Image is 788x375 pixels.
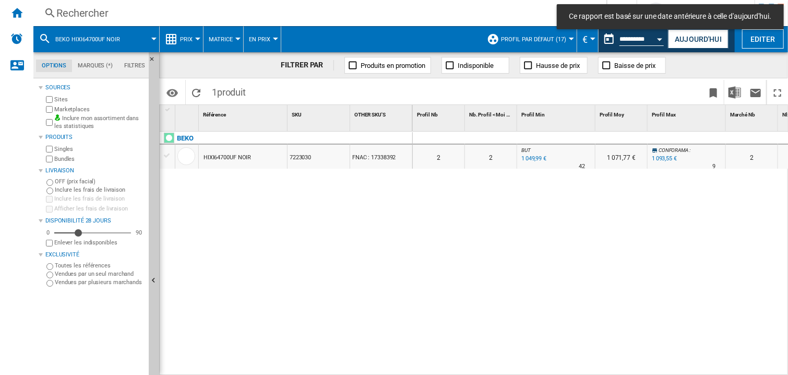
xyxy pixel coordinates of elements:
button: BEKO HIXI64700UF NOIR [55,26,130,52]
div: Sort None [519,105,595,121]
span: Matrice [209,36,233,43]
span: Profil Moy [600,112,624,118]
md-tab-item: Filtres [118,60,151,72]
div: Sort None [598,105,647,121]
input: Toutes les références [46,263,53,270]
input: Marketplaces [46,106,53,113]
label: Vendues par un seul marchand [55,270,145,278]
md-tab-item: Marques (*) [72,60,118,72]
button: Produits en promotion [344,57,431,74]
label: OFF (prix facial) [55,178,145,185]
label: Singles [54,145,145,153]
div: Sort None [650,105,725,121]
span: Hausse de prix [536,62,580,69]
span: Nb. Profil < Moi [469,112,505,118]
div: Profil Nb Sort None [415,105,464,121]
span: En Prix [249,36,270,43]
label: Toutes les références [55,262,145,269]
span: produit [217,87,246,98]
span: Prix [180,36,193,43]
div: Sort None [728,105,778,121]
div: Disponibilité 28 Jours [45,217,145,225]
input: Vendues par plusieurs marchands [46,280,53,287]
span: : [689,147,690,153]
input: Inclure les frais de livraison [46,196,53,203]
label: Inclure les frais de livraison [54,195,145,203]
div: Livraison [45,167,145,175]
span: OTHER SKU'S [354,112,386,118]
span: € [582,34,588,45]
div: Sort None [177,105,198,121]
div: 7223030 [288,145,350,169]
div: 90 [133,229,145,237]
button: Open calendar [651,28,670,47]
md-menu: Currency [577,26,599,52]
div: FILTRER PAR [281,60,335,71]
button: Recharger [186,80,207,104]
button: Plein écran [767,80,788,104]
div: Sort None [415,105,464,121]
button: Editer [742,29,784,49]
span: Ce rapport est basé sur une date antérieure à celle d'aujourd'hui. [566,11,774,22]
input: Vendues par un seul marchand [46,272,53,278]
label: Enlever les indisponibles [54,239,145,247]
div: Profil Max Sort None [650,105,725,121]
div: Prix [165,26,198,52]
input: Afficher les frais de livraison [46,240,53,247]
div: 2 [413,145,464,169]
span: BEKO HIXI64700UF NOIR [55,36,120,43]
span: BUT [521,147,531,153]
button: Profil par défaut (17) [501,26,571,52]
div: 2 [465,145,517,169]
input: Inclure mon assortiment dans les statistiques [46,116,53,129]
input: Inclure les frais de livraison [46,187,53,194]
button: Prix [180,26,198,52]
button: Envoyer ce rapport par email [745,80,766,104]
span: Référence [203,112,226,118]
button: Matrice [209,26,238,52]
button: En Prix [249,26,276,52]
button: Indisponible [441,57,509,74]
input: Sites [46,96,53,103]
div: Profil Min Sort None [519,105,595,121]
div: Mise à jour : mardi 6 août 2024 23:00 [650,154,677,164]
div: 1 071,77 € [595,145,647,169]
input: Bundles [46,156,53,162]
input: Afficher les frais de livraison [46,206,53,213]
div: 0 [44,229,52,237]
span: CONFORAMA [659,147,688,153]
div: Sort None [290,105,350,121]
div: € [582,26,593,52]
div: Rechercher [56,6,579,20]
button: md-calendar [599,29,619,50]
span: Profil Nb [417,112,438,118]
label: Bundles [54,155,145,163]
img: alerts-logo.svg [10,32,23,45]
span: Produits en promotion [361,62,425,69]
div: Exclusivité [45,251,145,259]
label: Inclure les frais de livraison [55,186,145,194]
div: Produits [45,133,145,142]
button: Télécharger au format Excel [724,80,745,104]
div: Marché Nb Sort None [728,105,778,121]
md-slider: Disponibilité [54,228,131,238]
div: HIXI64700UF NOIR [204,146,251,170]
img: excel-24x24.png [729,86,741,99]
div: Référence Sort None [201,105,287,121]
span: SKU [292,112,302,118]
button: Baisse de prix [598,57,666,74]
label: Marketplaces [54,106,145,113]
div: OTHER SKU'S Sort None [352,105,412,121]
md-tab-item: Options [36,60,72,72]
div: FNAC : 17338392 [350,145,412,169]
button: Masquer [149,52,161,71]
button: Hausse de prix [520,57,588,74]
div: Délai de livraison : 9 jours [712,161,715,172]
div: Sources [45,84,145,92]
input: Singles [46,146,53,153]
div: Délai de livraison : 42 jours [579,161,585,172]
button: Créer un favoris [703,80,724,104]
